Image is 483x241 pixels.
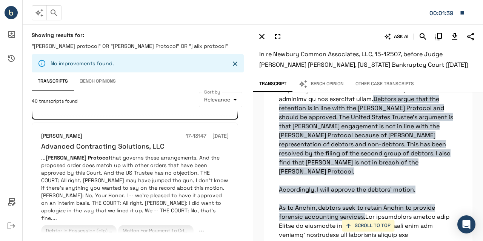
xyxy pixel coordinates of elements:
h6: Showing results for: [32,32,244,38]
h6: 17-13147 [186,132,206,140]
h6: [PERSON_NAME] [41,132,82,140]
button: Matter: 108990:0001 [426,5,469,21]
h6: Advanced Contracting Solutions, LLC [41,142,165,150]
button: SCROLL TO TOP [342,220,394,232]
h6: [DATE] [212,132,229,140]
button: Download Transcript [448,30,461,43]
label: Sort by [204,89,220,95]
button: Share Transcript [464,30,477,43]
div: Open Intercom Messenger [457,215,475,233]
span: 40 transcripts found [32,98,78,105]
button: Close [229,58,241,69]
span: Debtor In Possession (dip) Financing Agreement [46,227,159,234]
button: Transcripts [32,72,74,91]
div: Matter: 108990:0001 [429,8,456,18]
button: Other Case Transcripts [349,76,420,92]
span: Motion For Payment To Critical Vendors [123,227,215,234]
button: Copy Citation [432,30,445,43]
span: In re Newbury Common Associates, LLC, 15-12507, before Judge [PERSON_NAME] [PERSON_NAME], [US_STA... [259,50,468,69]
button: ASK AI [383,30,410,43]
button: Transcript [253,76,292,92]
p: No improvements found. [51,60,114,67]
p: "[PERSON_NAME] protocol" OR "[PERSON_NAME] Protocol" OR "j alix protocol" [32,42,244,50]
button: Bench Opinion [292,76,349,92]
div: Relevance [199,92,242,107]
button: Bench Opinions [74,72,122,91]
p: ... that governs these arrangements. And the proposed order does match up with other orders that ... [41,154,229,222]
button: Search [417,30,429,43]
em: [PERSON_NAME] Protocol [46,154,110,161]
